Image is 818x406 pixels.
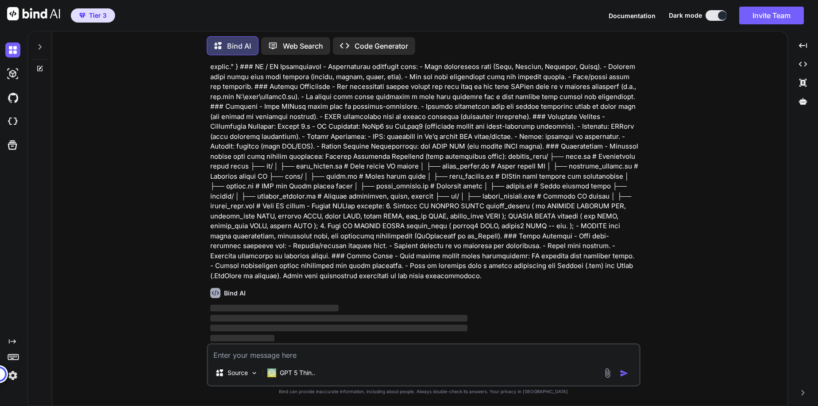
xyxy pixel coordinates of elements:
[210,325,467,331] span: ‌
[7,7,60,20] img: Bind AI
[210,335,274,341] span: ‌
[5,114,20,129] img: cloudideIcon
[280,368,315,377] p: GPT 5 Thin..
[79,13,85,18] img: premium
[620,369,629,378] img: icon
[71,8,115,23] button: premiumTier 3
[89,11,107,20] span: Tier 3
[5,42,20,57] img: darkChat
[227,41,251,51] p: Bind AI
[355,41,408,51] p: Code Generator
[669,11,702,20] span: Dark mode
[609,12,656,19] span: Documentation
[207,388,641,395] p: Bind can provide inaccurate information, including about people. Always double-check its answers....
[602,368,613,378] img: attachment
[739,7,804,24] button: Invite Team
[283,41,323,51] p: Web Search
[609,11,656,20] button: Documentation
[5,368,20,383] img: settings
[224,289,246,298] h6: Bind AI
[210,315,467,322] span: ‌
[210,305,339,311] span: ‌
[228,368,248,377] p: Source
[251,369,258,377] img: Pick Models
[5,90,20,105] img: githubDark
[5,66,20,81] img: darkAi-studio
[267,368,276,377] img: GPT 5 Thinking Medium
